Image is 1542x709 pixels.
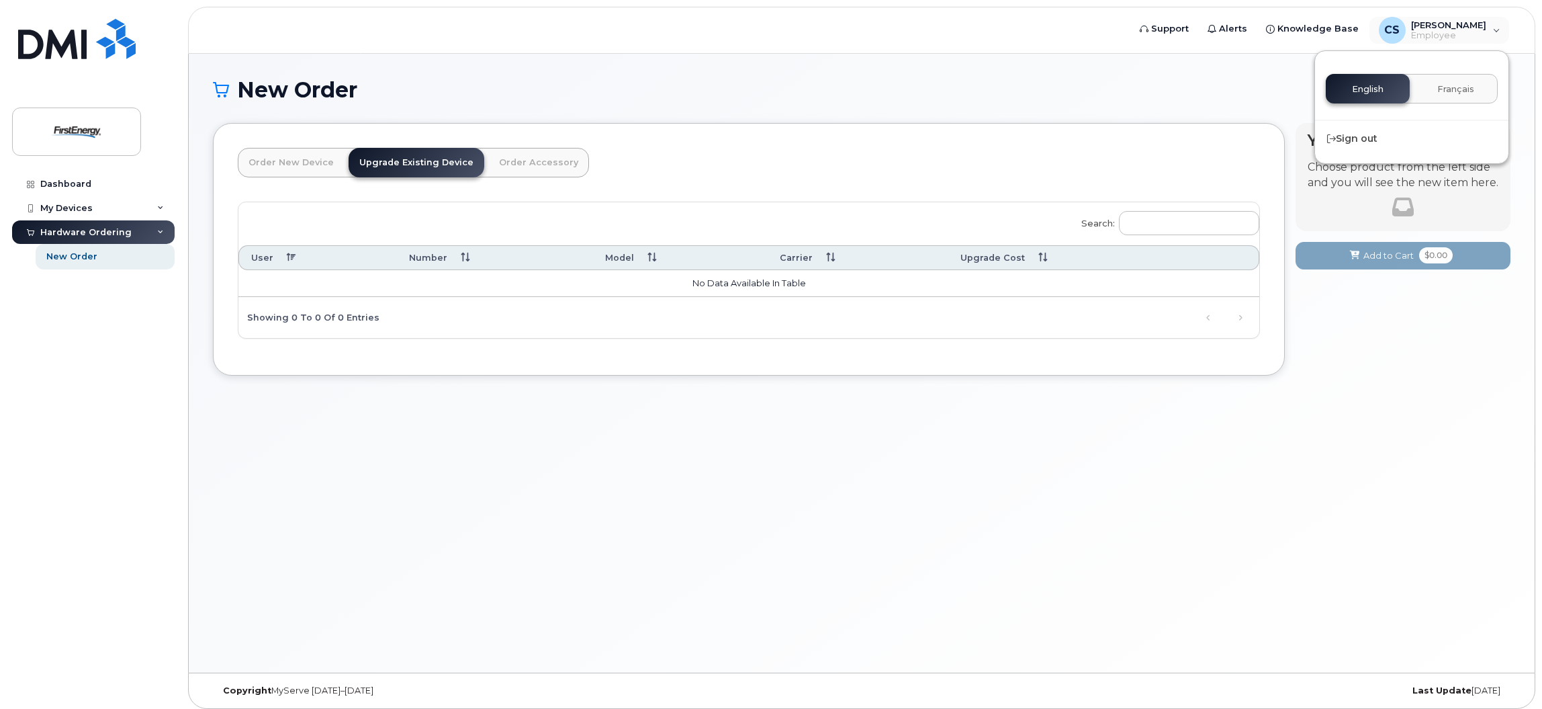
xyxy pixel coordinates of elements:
div: Showing 0 to 0 of 0 entries [238,306,379,329]
h4: Your Cart is Empty! [1308,131,1498,149]
span: Add to Cart [1363,249,1414,262]
div: Sign out [1315,126,1508,151]
th: Model: activate to sort column ascending [593,245,768,270]
strong: Copyright [223,685,271,696]
h1: New Order [213,78,1510,101]
a: Previous [1198,308,1218,328]
strong: Last Update [1412,685,1471,696]
label: Search: [1073,202,1259,240]
span: $0.00 [1419,247,1453,263]
th: Upgrade Cost: activate to sort column ascending [948,245,1201,270]
button: Add to Cart $0.00 [1296,242,1510,269]
input: Search: [1119,211,1259,235]
th: Carrier: activate to sort column ascending [768,245,948,270]
iframe: Messenger Launcher [1484,651,1532,699]
p: Choose product from the left side and you will see the new item here. [1308,160,1498,191]
a: Order New Device [238,148,345,177]
a: Upgrade Existing Device [349,148,484,177]
th: Number: activate to sort column ascending [397,245,593,270]
td: No data available in table [238,270,1259,297]
a: Order Accessory [488,148,589,177]
span: Français [1437,84,1474,95]
th: User: activate to sort column descending [238,245,397,270]
div: [DATE] [1078,685,1510,696]
div: MyServe [DATE]–[DATE] [213,685,645,696]
a: Next [1230,308,1251,328]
